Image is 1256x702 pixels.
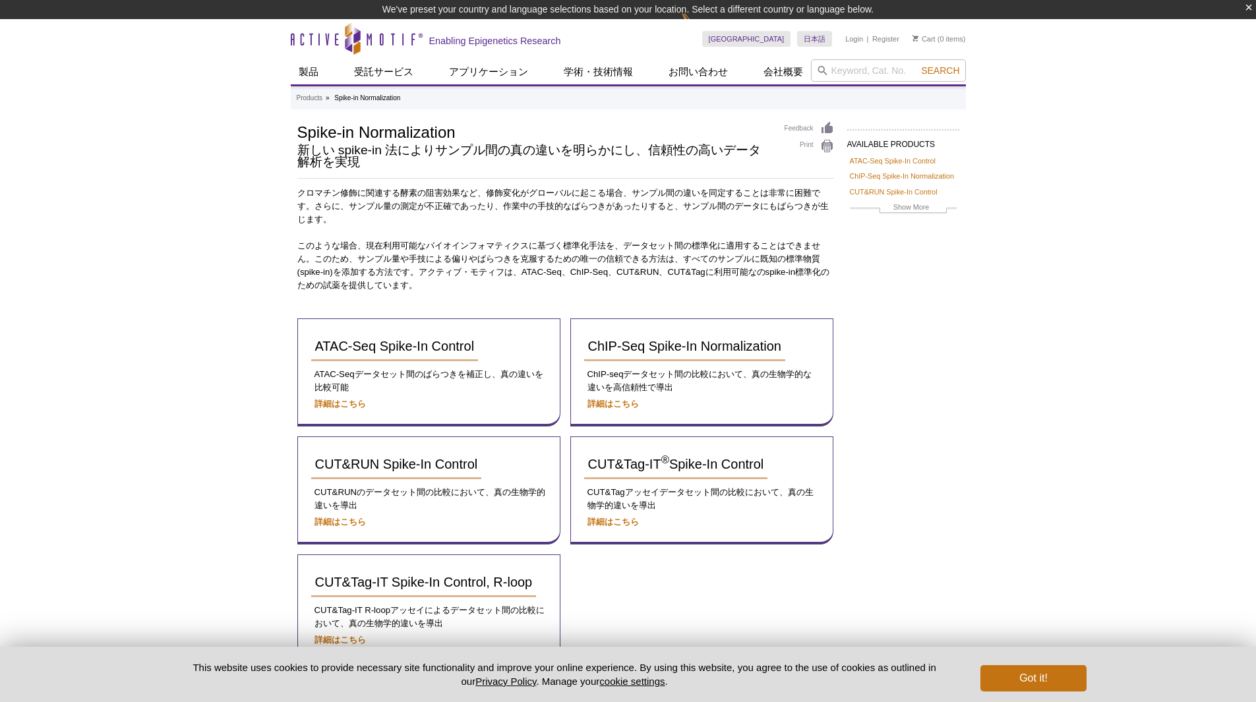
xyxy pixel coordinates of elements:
[661,59,736,84] a: お問い合わせ
[850,186,938,198] a: CUT&RUN Spike-In Control
[291,59,326,84] a: 製品
[850,201,957,216] a: Show More
[314,635,366,645] a: 詳細はこちら
[170,660,959,688] p: This website uses cookies to provide necessary site functionality and improve your online experie...
[921,65,959,76] span: Search
[587,517,639,527] a: 詳細はこちら
[556,59,641,84] a: 学術・技術情報
[850,155,936,167] a: ATAC-Seq Spike-In Control
[702,31,791,47] a: [GEOGRAPHIC_DATA]
[334,94,400,102] li: Spike-in Normalization
[584,486,820,512] p: CUT&Tagアッセイデータセット間の比較において、真の生物学的違いを導出
[314,517,366,527] a: 詳細はこちら
[311,450,482,479] a: CUT&RUN Spike-In Control
[346,59,421,84] a: 受託サービス
[811,59,966,82] input: Keyword, Cat. No.
[872,34,899,44] a: Register
[588,457,764,471] span: CUT&Tag-IT Spike-In Control
[314,399,366,409] a: 詳細はこちら
[311,568,537,597] a: CUT&Tag-IT Spike-In Control, R-loop
[785,139,834,154] a: Print
[297,121,771,141] h1: Spike-in Normalization
[584,450,768,479] a: CUT&Tag-IT®Spike-In Control
[845,34,863,44] a: Login
[311,332,479,361] a: ATAC-Seq Spike-In Control
[584,368,820,394] p: ChIP-seqデータセット間の比較において、真の生物学的な違いを高信頼性で導出
[797,31,832,47] a: 日本語
[756,59,811,84] a: 会社概要
[297,187,834,226] p: クロマチン修飾に関連する酵素の阻害効果など、修飾変化がグローバルに起こる場合、サンプル間の違いを同定することは非常に困難です。さらに、サンプル量の測定が不正確であったり、作業中の手技的なばらつき...
[441,59,536,84] a: アプリケーション
[297,239,834,292] p: このような場合、現在利用可能なバイオインフォマティクスに基づく標準化手法を、データセット間の標準化に適用することはできません。このため、サンプル量や手技による偏りやばらつきを克服するための唯一の...
[599,676,665,687] button: cookie settings
[584,332,785,361] a: ChIP-Seq Spike-In Normalization
[315,457,478,471] span: CUT&RUN Spike-In Control
[681,10,716,41] img: Change Here
[475,676,536,687] a: Privacy Policy
[867,31,869,47] li: |
[661,453,669,466] sup: ®
[912,31,966,47] li: (0 items)
[980,665,1086,691] button: Got it!
[297,144,771,168] h2: 新しい spike-in 法によりサンプル間の真の違いを明らかにし、信頼性の高いデータ解析を実現
[847,129,959,153] h2: AVAILABLE PRODUCTS
[311,368,547,394] p: ATAC-Seqデータセット間のばらつきを補正し、真の違いを比較可能
[311,486,547,512] p: CUT&RUNのデータセット間の比較において、真の生物学的違いを導出
[429,35,561,47] h2: Enabling Epigenetics Research
[912,35,918,42] img: Your Cart
[912,34,936,44] a: Cart
[297,92,322,104] a: Products
[315,339,475,353] span: ATAC-Seq Spike-In Control
[587,399,639,409] a: 詳細はこちら
[588,339,781,353] span: ChIP-Seq Spike-In Normalization
[917,65,963,76] button: Search
[850,170,954,182] a: ChIP-Seq Spike-In Normalization
[311,604,547,630] p: CUT&Tag-IT R-loopアッセイによるデータセット間の比較において、真の生物学的違いを導出
[785,121,834,136] a: Feedback
[315,575,533,589] span: CUT&Tag-IT Spike-In Control, R-loop
[326,94,330,102] li: »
